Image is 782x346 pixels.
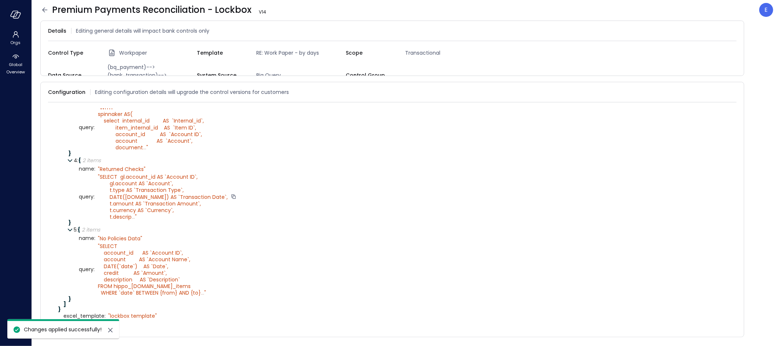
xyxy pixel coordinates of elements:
[98,104,204,151] span: WITH spinnaker AS( select internal_id AS `Internal_id`, item_internal_id AS `Item ID`, account_id...
[95,88,289,96] span: Editing configuration details will upgrade the control versions for customers
[759,3,773,17] div: Eleanor Yehudai
[69,296,731,302] div: }
[98,166,146,172] div: " Returned Checks"
[98,243,201,296] span: SELECT account_id AS `Account ID`, account AS `Account Name`, DATE(`date`) AS `Date`, credit AS `...
[93,124,95,131] span: :
[48,71,96,79] span: Data Source
[63,313,106,319] span: excel_template
[53,320,731,325] div: }
[94,234,95,242] span: :
[108,313,157,319] div: " lockbox template"
[79,236,95,241] span: name
[98,173,228,221] span: SELECT gl.account_id AS `Account ID`, gl.account AS `Account`, t.type AS `Transaction Type`, DATE...
[69,151,731,156] div: }
[93,266,95,273] span: :
[48,49,96,57] span: Control Type
[52,4,269,16] span: Premium Payments Reconciliation - Lockbox
[106,326,115,335] button: close
[98,243,206,296] div: " "
[98,174,228,220] div: " "
[197,71,245,79] span: System Source
[69,220,731,225] div: }
[74,226,78,233] span: 5
[201,289,204,296] span: ...
[74,157,78,164] span: 4
[79,166,95,172] span: name
[48,88,85,96] span: Configuration
[77,226,78,233] span: :
[77,157,78,164] span: :
[78,226,80,233] span: {
[104,63,197,87] span: (bq_payment)-->(bank_transaction)-->(erp_deposit)
[98,104,204,151] div: " "
[104,312,106,320] span: :
[107,48,197,57] div: Workpaper
[76,27,209,35] span: Editing general details will impact bank controls only
[132,213,135,221] span: ...
[1,51,30,76] div: Global Overview
[402,49,495,57] span: Transactional
[78,157,81,164] span: {
[346,71,393,79] span: Control Group
[94,165,95,172] span: :
[79,125,95,130] span: query
[4,61,27,76] span: Global Overview
[82,158,101,163] div: 2 items
[79,267,95,272] span: query
[98,235,142,242] div: " No Policies Data"
[197,49,245,57] span: Template
[11,39,21,46] span: Orgs
[256,8,269,16] span: V 14
[79,194,95,200] span: query
[63,302,731,307] div: ]
[253,49,346,57] span: RE: Work Paper - by days
[24,326,102,333] span: Changes applied successfully!
[765,6,768,14] p: E
[253,71,346,79] span: Big Query
[93,193,95,200] span: :
[346,49,393,57] span: Scope
[1,29,30,47] div: Orgs
[48,27,66,35] span: Details
[58,307,731,312] div: }
[143,144,146,151] span: ...
[82,227,100,232] div: 2 items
